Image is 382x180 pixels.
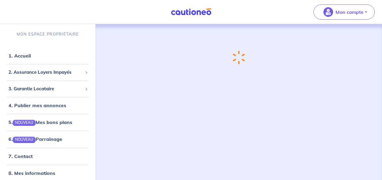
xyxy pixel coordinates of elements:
a: 8. Mes informations [8,170,55,176]
div: 3. Garantie Locataire [2,83,93,95]
a: 1. Accueil [8,53,31,59]
div: 1. Accueil [2,50,93,62]
a: 6.NOUVEAUParrainage [8,136,62,142]
div: 7. Contact [2,150,93,162]
a: 7. Contact [8,153,33,159]
div: 2. Assurance Loyers Impayés [2,67,93,78]
div: 6.NOUVEAUParrainage [2,133,93,145]
a: 5.NOUVEAUMes bons plans [8,119,72,125]
p: MON ESPACE PROPRIÉTAIRE [17,31,79,37]
button: illu_account_valid_menu.svgMon compte [313,5,375,20]
img: loading-spinner [233,51,245,64]
div: 5.NOUVEAUMes bons plans [2,116,93,128]
div: 8. Mes informations [2,167,93,179]
p: Mon compte [335,8,364,16]
img: Cautioneo [169,8,214,16]
span: 2. Assurance Loyers Impayés [8,69,82,76]
div: 4. Publier mes annonces [2,99,93,111]
span: 3. Garantie Locataire [8,85,82,92]
img: illu_account_valid_menu.svg [323,7,333,17]
a: 4. Publier mes annonces [8,102,66,108]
